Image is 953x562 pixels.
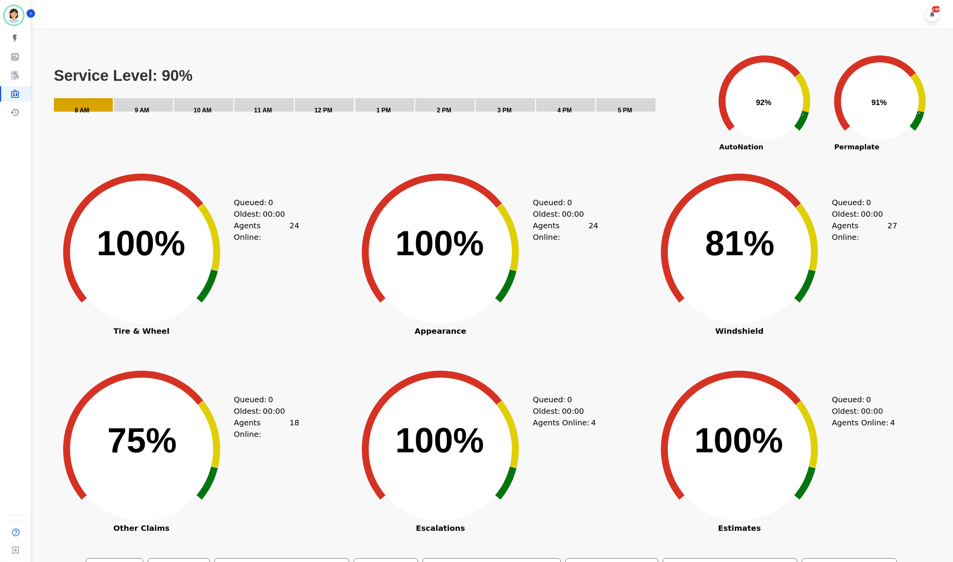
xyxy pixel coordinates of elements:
[268,197,273,208] span: 0
[314,107,332,114] text: 12 PM
[234,208,292,220] div: Oldest:
[705,224,774,263] text: 81%
[832,417,897,428] div: Agents Online:
[395,224,484,263] text: 100%
[75,107,89,114] text: 8 AM
[533,417,598,428] div: Agents Online:
[643,524,836,532] span: Estimates
[533,197,590,208] div: Queued:
[861,208,883,220] span: 00:00
[822,142,891,152] span: Permaplate
[289,220,299,243] span: 24
[557,107,572,114] text: 4 PM
[866,394,871,405] span: 0
[861,405,883,417] span: 00:00
[562,405,584,417] span: 00:00
[707,142,776,152] span: AutoNation
[254,107,272,114] text: 11 AM
[832,220,897,243] div: Agents Online:
[618,107,632,114] text: 5 PM
[234,197,292,208] div: Queued:
[263,208,285,220] span: 00:00
[533,394,590,405] div: Queued:
[194,107,212,114] text: 10 AM
[437,107,451,114] text: 2 PM
[890,417,895,428] span: 4
[344,327,537,335] span: Appearance
[533,405,590,417] div: Oldest:
[5,6,23,25] img: Bordered avatar
[263,405,285,417] span: 00:00
[694,421,783,460] text: 100%
[497,107,512,114] text: 3 PM
[832,197,889,208] div: Queued:
[589,220,598,243] span: 24
[591,417,596,428] span: 4
[533,220,598,243] div: Agents Online:
[832,394,889,405] div: Queued:
[234,220,299,243] div: Agents Online:
[562,208,584,220] span: 00:00
[871,98,887,107] text: 91%
[97,224,185,263] text: 100%
[533,208,590,220] div: Oldest:
[395,421,484,460] text: 100%
[932,6,940,12] div: +99
[234,394,292,405] div: Queued:
[268,394,273,405] span: 0
[234,417,299,440] div: Agents Online:
[756,98,771,107] text: 92%
[866,197,871,208] span: 0
[567,394,572,405] span: 0
[344,524,537,532] span: Escalations
[54,67,192,84] text: Service Level: 90%
[289,417,299,440] span: 18
[45,327,238,335] span: Tire & Wheel
[107,421,177,460] text: 75%
[567,197,572,208] span: 0
[376,107,391,114] text: 1 PM
[832,208,889,220] div: Oldest:
[234,405,292,417] div: Oldest:
[135,107,149,114] text: 9 AM
[643,327,836,335] span: Windshield
[45,524,238,532] span: Other Claims
[832,405,889,417] div: Oldest:
[888,220,897,243] span: 27
[53,67,705,124] svg: Service Level: 90%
